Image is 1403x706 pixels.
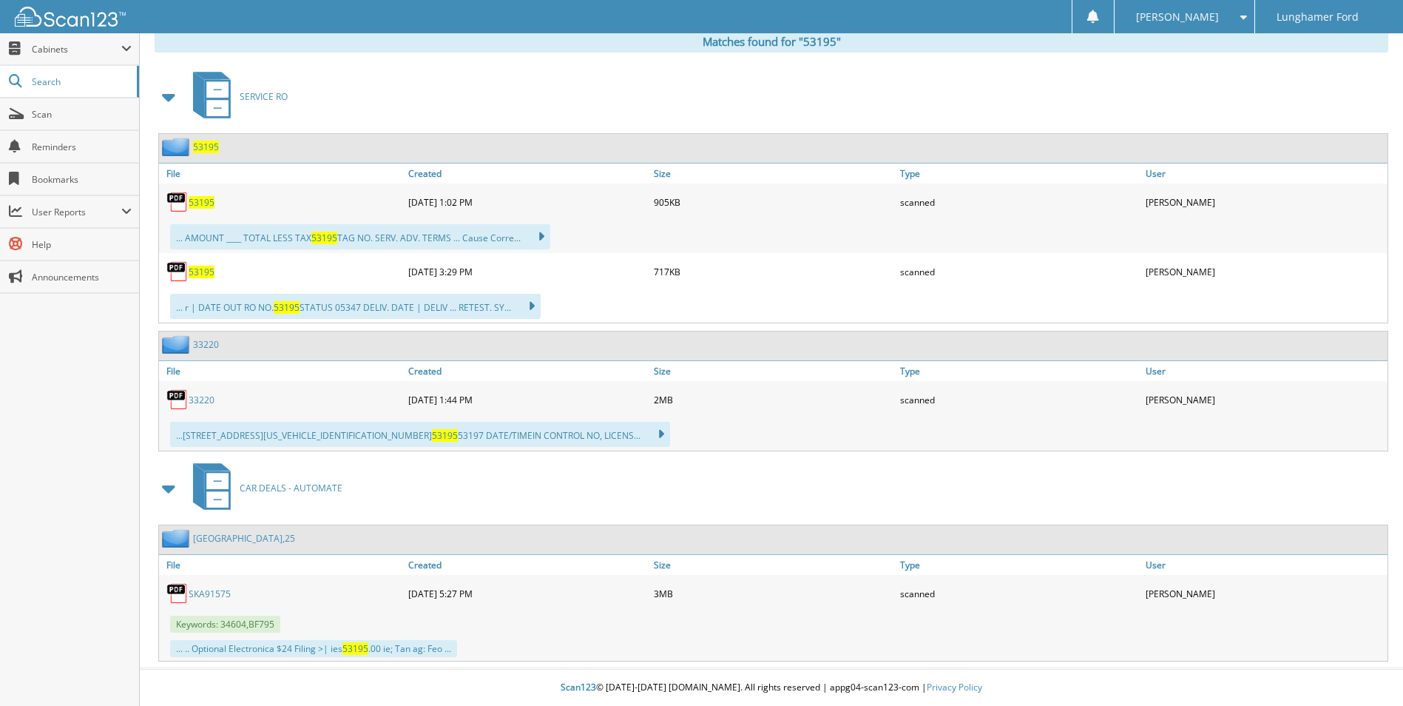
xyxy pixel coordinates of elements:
[650,555,896,575] a: Size
[432,429,458,442] span: 53195
[650,579,896,608] div: 3MB
[1142,187,1387,217] div: [PERSON_NAME]
[1277,13,1359,21] span: Lunghamer Ford
[1136,13,1219,21] span: [PERSON_NAME]
[405,187,650,217] div: [DATE] 1:02 PM
[193,338,219,351] a: 33220
[1142,257,1387,286] div: [PERSON_NAME]
[32,108,132,121] span: Scan
[896,555,1142,575] a: Type
[162,529,193,548] img: folder2.png
[189,394,214,406] a: 33220
[405,164,650,184] a: Created
[32,141,132,153] span: Reminders
[159,361,405,381] a: File
[1142,385,1387,414] div: [PERSON_NAME]
[170,294,541,319] div: ... r | DATE OUT RO NO. STATUS 05347 DELIV. DATE | DELIV ... RETEST. SY...
[896,187,1142,217] div: scanned
[311,232,337,244] span: 53195
[32,271,132,283] span: Announcements
[159,555,405,575] a: File
[240,90,288,103] span: SERVICE RO
[1142,164,1387,184] a: User
[896,257,1142,286] div: scanned
[159,164,405,184] a: File
[162,335,193,354] img: folder2.png
[342,642,368,655] span: 53195
[170,640,457,657] div: ... .. Optional Electronica $24 Filing >| ies .00 ie; Tan ag: Feo ...
[32,238,132,251] span: Help
[1329,635,1403,706] iframe: Chat Widget
[650,164,896,184] a: Size
[15,7,126,27] img: scan123-logo-white.svg
[896,361,1142,381] a: Type
[1142,555,1387,575] a: User
[405,579,650,608] div: [DATE] 5:27 PM
[162,138,193,156] img: folder2.png
[1142,361,1387,381] a: User
[32,75,129,88] span: Search
[140,670,1403,706] div: © [DATE]-[DATE] [DOMAIN_NAME]. All rights reserved | appg04-scan123-com |
[166,191,189,213] img: PDF.png
[405,361,650,381] a: Created
[927,681,982,693] a: Privacy Policy
[240,482,342,494] span: CAR DEALS - AUTOMATE
[32,206,121,218] span: User Reports
[650,257,896,286] div: 717KB
[896,385,1142,414] div: scanned
[405,385,650,414] div: [DATE] 1:44 PM
[155,30,1388,53] div: Matches found for "53195"
[274,301,300,314] span: 53195
[170,224,550,249] div: ... AMOUNT ____ TOTAL LESS TAX TAG NO. SERV. ADV. TERMS ... Cause Corre...
[32,43,121,56] span: Cabinets
[193,532,295,545] a: [GEOGRAPHIC_DATA],25
[170,616,280,633] span: Keywords: 34604,BF795
[650,361,896,381] a: Size
[405,555,650,575] a: Created
[166,582,189,605] img: PDF.png
[896,164,1142,184] a: Type
[32,173,132,186] span: Bookmarks
[650,187,896,217] div: 905KB
[650,385,896,414] div: 2MB
[561,681,596,693] span: Scan123
[166,260,189,283] img: PDF.png
[166,389,189,411] img: PDF.png
[405,257,650,286] div: [DATE] 3:29 PM
[189,196,214,209] a: 53195
[170,422,670,447] div: ...[STREET_ADDRESS][US_VEHICLE_IDENTIFICATION_NUMBER] 53197 DATE/TIMEIN CONTROL NO, LICENS...
[189,588,231,600] a: SKA91575
[184,67,288,126] a: SERVICE RO
[1142,579,1387,608] div: [PERSON_NAME]
[189,266,214,278] a: 53195
[896,579,1142,608] div: scanned
[184,459,342,517] a: CAR DEALS - AUTOMATE
[193,141,219,153] a: 53195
